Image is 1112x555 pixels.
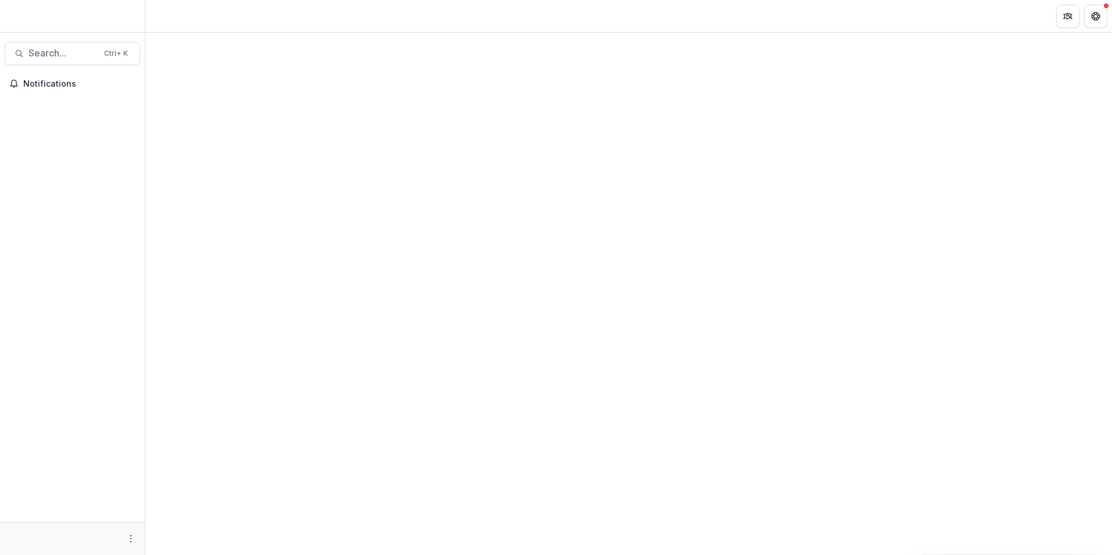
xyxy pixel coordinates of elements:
button: More [124,532,138,546]
button: Notifications [5,74,140,93]
span: Notifications [23,79,136,89]
span: Search... [28,48,97,59]
button: Get Help [1084,5,1107,28]
button: Partners [1056,5,1079,28]
nav: breadcrumb [150,8,199,24]
div: Ctrl + K [102,47,130,60]
button: Search... [5,42,140,65]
